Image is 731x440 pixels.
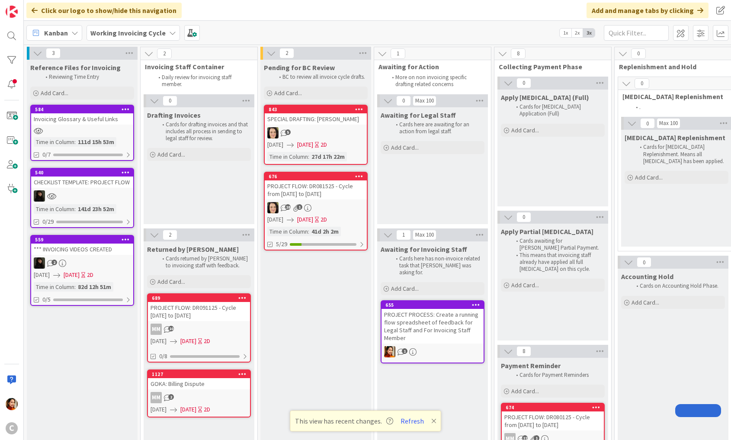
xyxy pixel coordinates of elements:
[34,190,45,202] img: ES
[511,126,539,134] span: Add Card...
[502,404,604,411] div: 674
[26,3,182,18] div: Click our logo to show/hide this navigation
[297,140,313,149] span: [DATE]
[274,74,366,80] li: BC to review all invoice cycle drafts.
[398,415,427,427] button: Refresh
[148,294,250,302] div: 689
[31,106,133,113] div: 584
[31,236,133,244] div: 559
[51,260,57,265] span: 2
[501,93,589,102] span: Apply Retainer (Full)
[391,121,483,135] li: Cards here are awaiting for an action from legal staff.
[44,28,68,38] span: Kanban
[265,202,367,213] div: BL
[297,215,313,224] span: [DATE]
[511,103,603,118] li: Cards for [MEDICAL_DATA] Application (Full)
[516,346,531,356] span: 8
[264,63,335,72] span: Pending for BC Review
[90,29,166,37] b: Working Invoicing Cycle
[163,230,177,240] span: 2
[267,227,308,236] div: Time in Column
[265,127,367,138] div: BL
[31,113,133,125] div: Invoicing Glossary & Useful Links
[34,204,74,214] div: Time in Column
[157,48,172,59] span: 2
[396,96,411,106] span: 0
[622,92,724,101] span: Retainer Replenishment
[46,48,61,58] span: 3
[415,233,434,237] div: Max 100
[635,144,727,165] li: Cards for [MEDICAL_DATA] Replenishment. Means all [MEDICAL_DATA] has been applied.
[34,270,50,279] span: [DATE]
[6,422,18,434] div: C
[309,152,347,161] div: 27d 17h 22m
[619,62,728,71] span: Replenishment and Hold
[378,62,480,71] span: Awaiting for Action
[285,129,291,135] span: 5
[148,392,250,403] div: MM
[148,370,250,389] div: 1127GOKA: Billing Dispute
[391,48,405,59] span: 1
[382,301,484,344] div: 655PROJECT PROCESS: Create a running flow spreadsheet of feedback for Legal Staff and For Invoici...
[168,394,174,400] span: 2
[152,371,250,377] div: 1127
[511,387,539,395] span: Add Card...
[151,392,162,403] div: MM
[391,285,419,292] span: Add Card...
[157,151,185,158] span: Add Card...
[151,324,162,335] div: MM
[204,405,210,414] div: 2D
[265,173,367,180] div: 676
[31,236,133,255] div: 559*** INVOICING VIDEOS CREATED
[159,352,167,361] span: 0/8
[151,405,167,414] span: [DATE]
[265,173,367,199] div: 676PROJECT FLOW: DR081525 - Cycle from [DATE] to [DATE]
[151,337,167,346] span: [DATE]
[148,294,250,321] div: 689PROJECT FLOW: DR091125 - Cycle [DATE] to [DATE]
[285,204,291,210] span: 18
[163,96,177,106] span: 0
[31,190,133,202] div: ES
[276,240,287,249] span: 5/29
[148,302,250,321] div: PROJECT FLOW: DR091125 - Cycle [DATE] to [DATE]
[511,372,603,379] li: Cards for Payment Reminders
[265,113,367,125] div: SPECIAL DRAFTING: [PERSON_NAME]
[308,152,309,161] span: :
[635,78,649,89] span: 0
[560,29,571,37] span: 1x
[308,227,309,236] span: :
[297,204,302,210] span: 1
[31,177,133,188] div: CHECKLIST TEMPLATE: PROJECT FLOW
[587,3,709,18] div: Add and manage tabs by clicking
[265,106,367,113] div: 843
[267,215,283,224] span: [DATE]
[502,411,604,430] div: PROJECT FLOW: DR080125 - Cycle from [DATE] to [DATE]
[637,257,651,267] span: 0
[391,144,419,151] span: Add Card...
[659,121,678,125] div: Max 100
[309,227,341,236] div: 41d 2h 2m
[279,48,294,58] span: 2
[157,278,185,286] span: Add Card...
[632,299,659,306] span: Add Card...
[506,405,604,411] div: 674
[382,309,484,344] div: PROJECT PROCESS: Create a running flow spreadsheet of feedback for Legal Staff and For Invoicing ...
[42,217,54,226] span: 0/29
[267,140,283,149] span: [DATE]
[321,140,327,149] div: 2D
[76,204,116,214] div: 141d 23h 52m
[267,202,279,213] img: BL
[396,230,411,240] span: 1
[148,378,250,389] div: GOKA: Billing Dispute
[381,245,467,254] span: Awaiting for Invoicing Staff
[145,62,247,71] span: Invoicing Staff Container
[391,255,483,276] li: Cards here has non-invoice related task that [PERSON_NAME] was asking for.
[621,272,673,281] span: Accounting Hold
[385,302,484,308] div: 655
[265,180,367,199] div: PROJECT FLOW: DR081525 - Cycle from [DATE] to [DATE]
[31,257,133,269] div: ES
[583,29,595,37] span: 3x
[501,361,561,370] span: Payment Reminder
[148,324,250,335] div: MM
[604,25,669,41] input: Quick Filter...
